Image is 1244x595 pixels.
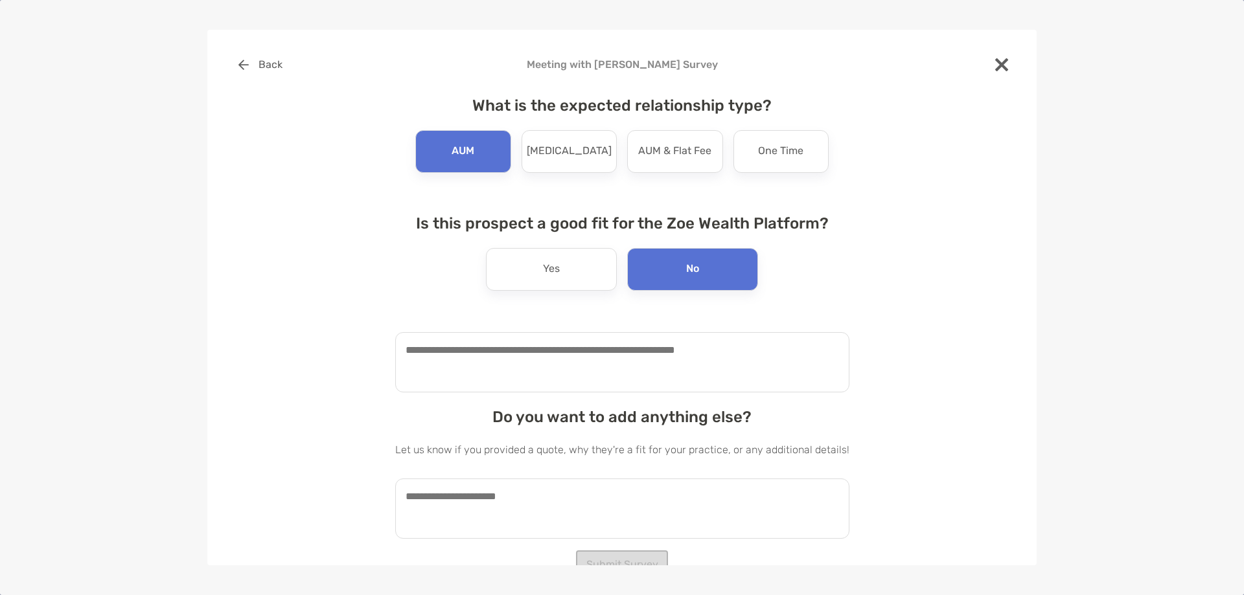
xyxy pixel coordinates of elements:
p: AUM [452,141,474,162]
p: AUM & Flat Fee [638,141,711,162]
img: button icon [238,60,249,70]
h4: Meeting with [PERSON_NAME] Survey [228,58,1016,71]
img: close modal [995,58,1008,71]
p: No [686,259,699,280]
button: Back [228,51,292,79]
h4: What is the expected relationship type? [395,96,849,115]
p: Yes [543,259,560,280]
p: One Time [758,141,803,162]
p: [MEDICAL_DATA] [527,141,612,162]
h4: Do you want to add anything else? [395,408,849,426]
h4: Is this prospect a good fit for the Zoe Wealth Platform? [395,214,849,232]
p: Let us know if you provided a quote, why they're a fit for your practice, or any additional details! [395,442,849,458]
